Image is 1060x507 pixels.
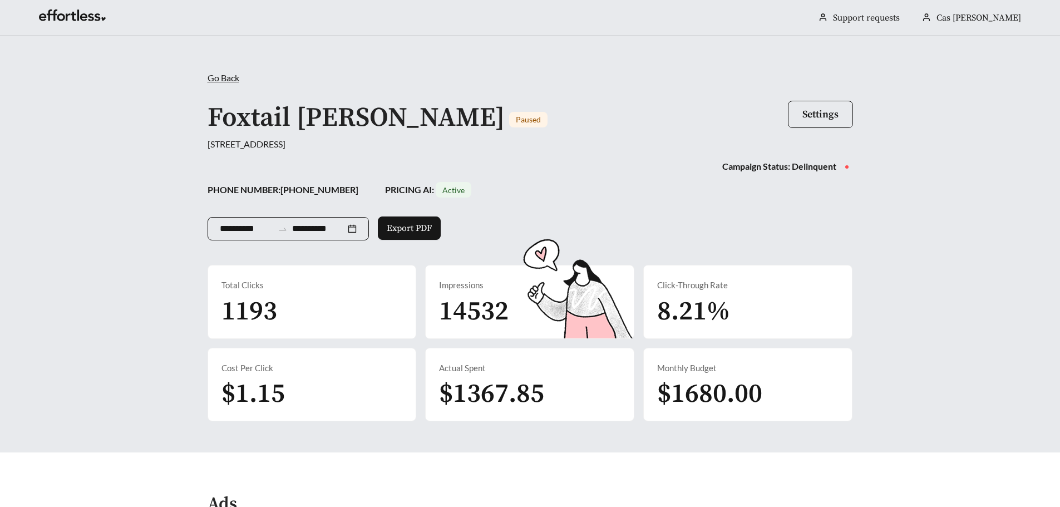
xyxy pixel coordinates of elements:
span: to [278,224,288,234]
span: Export PDF [387,221,432,235]
span: 1193 [221,295,277,328]
div: Cost Per Click [221,362,403,375]
div: [STREET_ADDRESS] [208,137,853,151]
div: Monthly Budget [657,362,839,375]
span: 8.21% [657,295,730,328]
span: swap-right [278,224,288,234]
span: $1680.00 [657,377,762,411]
span: 14532 [439,295,509,328]
div: Total Clicks [221,279,403,292]
span: $1367.85 [439,377,544,411]
h1: Foxtail [PERSON_NAME] [208,101,505,135]
div: Click-Through Rate [657,279,839,292]
span: $1.15 [221,377,285,411]
span: Cas [PERSON_NAME] [936,12,1021,23]
span: Paused [516,115,541,124]
span: Settings [802,108,839,121]
button: Settings [788,101,853,128]
strong: PHONE NUMBER: [PHONE_NUMBER] [208,184,358,195]
strong: PRICING AI: [385,184,471,195]
span: Go Back [208,72,239,83]
div: Campaign Status: Delinquent [722,160,836,173]
div: Impressions [439,279,620,292]
button: Export PDF [378,216,441,240]
span: Active [442,185,465,195]
a: Support requests [833,12,900,23]
div: Actual Spent [439,362,620,375]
